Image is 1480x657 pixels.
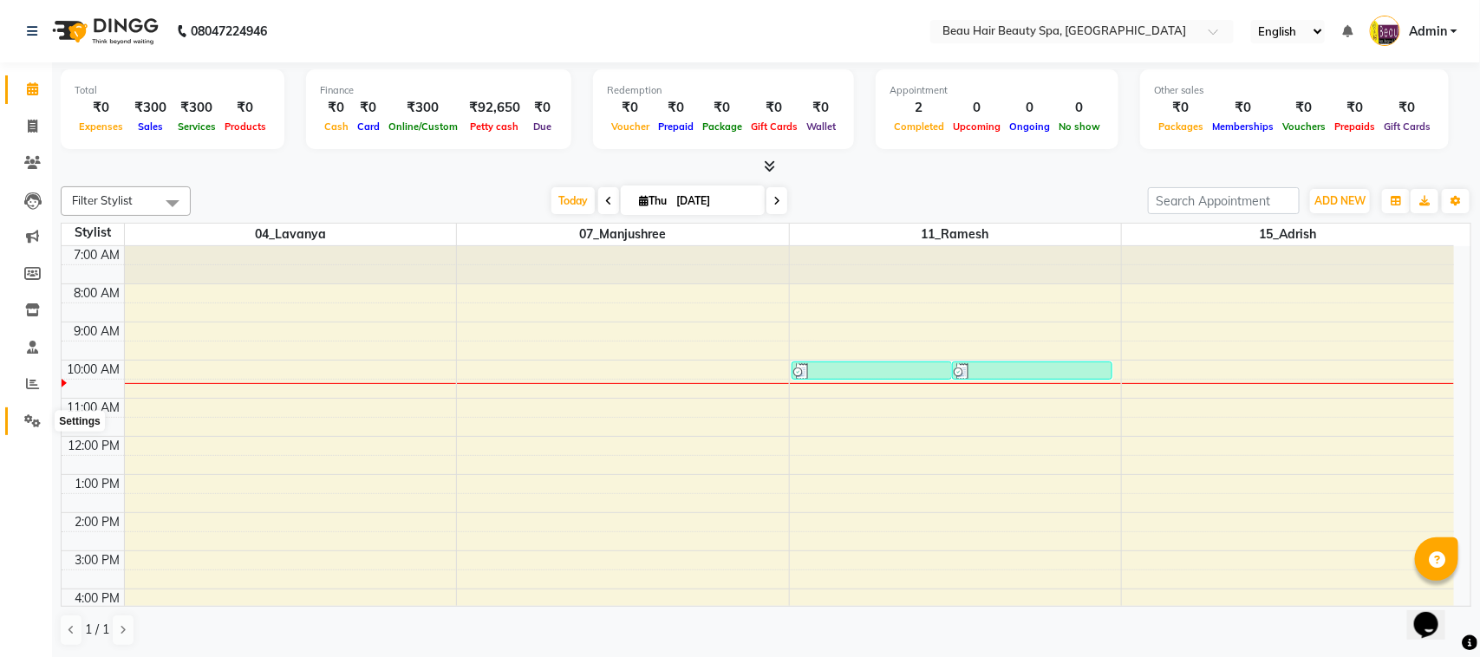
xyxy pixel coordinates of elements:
[1154,98,1208,118] div: ₹0
[635,194,671,207] span: Thu
[55,411,104,432] div: Settings
[949,98,1005,118] div: 0
[747,120,802,133] span: Gift Cards
[85,621,109,639] span: 1 / 1
[191,7,267,55] b: 08047224946
[64,361,124,379] div: 10:00 AM
[384,120,462,133] span: Online/Custom
[173,98,220,118] div: ₹300
[220,120,271,133] span: Products
[953,362,1112,379] div: [PERSON_NAME], TK02, 10:00 AM-10:30 AM, Navaratan Oil HeadMassage (M) (₹80),Normal Trimming (M) (...
[127,98,173,118] div: ₹300
[790,224,1122,245] span: 11_Ramesh
[607,83,840,98] div: Redemption
[607,98,654,118] div: ₹0
[529,120,556,133] span: Due
[71,284,124,302] div: 8:00 AM
[1310,189,1370,213] button: ADD NEW
[1154,83,1435,98] div: Other sales
[1005,120,1054,133] span: Ongoing
[802,120,840,133] span: Wallet
[1330,120,1379,133] span: Prepaids
[457,224,789,245] span: 07_Manjushree
[72,193,133,207] span: Filter Stylist
[1122,224,1454,245] span: 15_Adrish
[1379,98,1435,118] div: ₹0
[1005,98,1054,118] div: 0
[75,98,127,118] div: ₹0
[462,98,527,118] div: ₹92,650
[75,83,271,98] div: Total
[75,120,127,133] span: Expenses
[802,98,840,118] div: ₹0
[62,224,124,242] div: Stylist
[1208,120,1278,133] span: Memberships
[1330,98,1379,118] div: ₹0
[320,120,353,133] span: Cash
[353,120,384,133] span: Card
[466,120,524,133] span: Petty cash
[220,98,271,118] div: ₹0
[1409,23,1447,41] span: Admin
[1154,120,1208,133] span: Packages
[1407,588,1463,640] iframe: chat widget
[320,83,557,98] div: Finance
[1370,16,1400,46] img: Admin
[72,589,124,608] div: 4:00 PM
[1278,98,1330,118] div: ₹0
[1278,120,1330,133] span: Vouchers
[173,120,220,133] span: Services
[1314,194,1366,207] span: ADD NEW
[72,551,124,569] div: 3:00 PM
[890,98,949,118] div: 2
[1379,120,1435,133] span: Gift Cards
[527,98,557,118] div: ₹0
[134,120,167,133] span: Sales
[890,120,949,133] span: Completed
[65,437,124,455] div: 12:00 PM
[1208,98,1278,118] div: ₹0
[1054,120,1105,133] span: No show
[671,188,758,214] input: 2025-09-04
[654,120,698,133] span: Prepaid
[64,399,124,417] div: 11:00 AM
[71,246,124,264] div: 7:00 AM
[698,98,747,118] div: ₹0
[384,98,462,118] div: ₹300
[1148,187,1300,214] input: Search Appointment
[654,98,698,118] div: ₹0
[747,98,802,118] div: ₹0
[890,83,1105,98] div: Appointment
[607,120,654,133] span: Voucher
[72,513,124,531] div: 2:00 PM
[353,98,384,118] div: ₹0
[72,475,124,493] div: 1:00 PM
[44,7,163,55] img: logo
[125,224,457,245] span: 04_Lavanya
[698,120,747,133] span: Package
[1054,98,1105,118] div: 0
[71,322,124,341] div: 9:00 AM
[792,362,951,379] div: RAHUL, TK01, 10:00 AM-10:30 AM, Coconut Oil HeadMassage (M) (₹80),Normal Trimming (M) (₹70)
[320,98,353,118] div: ₹0
[949,120,1005,133] span: Upcoming
[551,187,595,214] span: Today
